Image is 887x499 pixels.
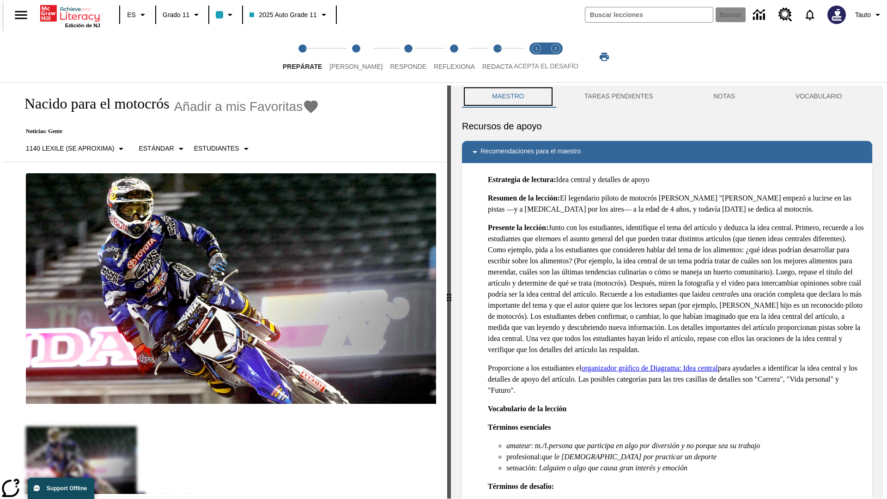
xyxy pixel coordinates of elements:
[827,6,846,24] img: Avatar
[773,2,798,27] a: Centro de recursos, Se abrirá en una pestaña nueva.
[554,85,683,108] button: TAREAS PENDIENTES
[139,144,174,153] p: Estándar
[4,85,447,494] div: reading
[22,140,130,157] button: Seleccione Lexile, 1140 Lexile (Se aproxima)
[851,6,887,23] button: Perfil/Configuración
[283,63,322,70] span: Prepárate
[190,140,255,157] button: Seleccionar estudiante
[426,31,482,82] button: Reflexiona step 4 of 5
[541,235,555,243] em: tema
[488,224,548,231] strong: Presente la lección:
[482,63,513,70] span: Redacta
[462,85,554,108] button: Maestro
[65,23,100,28] span: Edición de NJ
[488,222,865,355] p: Junto con los estudiantes, identifique el tema del artículo y deduzca la idea central. Primero, r...
[174,98,320,115] button: Añadir a mis Favoritas - Nacido para el motocrós
[246,6,333,23] button: Clase: 2025 Auto Grade 11, Selecciona una clase
[549,442,760,450] em: persona que participa en algo por diversión y no porque sea su trabajo
[462,141,872,163] div: Recomendaciones para el maestro
[475,31,520,82] button: Redacta step 5 of 5
[40,3,100,28] div: Portada
[554,46,557,51] text: 2
[589,49,619,65] button: Imprimir
[855,10,871,20] span: Tauto
[765,85,872,108] button: VOCABULARIO
[249,10,316,20] span: 2025 Auto Grade 11
[26,144,114,153] p: 1140 Lexile (Se aproxima)
[451,85,883,499] div: activity
[541,453,717,461] em: que le [DEMOGRAPHIC_DATA] por practicar un deporte
[798,3,822,27] a: Notificaciones
[7,1,35,29] button: Abrir el menú lateral
[514,62,578,70] span: ACEPTA EL DESAFÍO
[582,364,718,372] a: organizador gráfico de Diagrama: Idea central
[543,464,687,472] em: alguien o algo que causa gran interés y emoción
[506,440,865,451] li: : m./f.
[480,146,581,158] p: Recomendaciones para el maestro
[135,140,190,157] button: Tipo de apoyo, Estándar
[447,85,451,499] div: Pulsa la tecla de intro o la barra espaciadora y luego presiona las flechas de derecha e izquierd...
[488,482,554,490] strong: Términos de desafío:
[194,144,239,153] p: Estudiantes
[434,63,475,70] span: Reflexiona
[488,363,865,396] p: Proporcione a los estudiantes el para ayudarles a identificar la idea central y los detalles de a...
[127,10,136,20] span: ES
[390,63,426,70] span: Responde
[488,174,865,185] p: Idea central y detalles de apoyo
[47,485,87,492] span: Support Offline
[585,7,713,22] input: Buscar campo
[462,85,872,108] div: Instructional Panel Tabs
[163,10,189,20] span: Grado 11
[822,3,851,27] button: Escoja un nuevo avatar
[506,462,865,474] li: sensación: f.
[329,63,383,70] span: [PERSON_NAME]
[535,46,537,51] text: 1
[747,2,773,28] a: Centro de información
[488,405,567,413] strong: Vocabulario de la lección
[698,290,733,298] em: idea central
[159,6,206,23] button: Grado: Grado 11, Elige un grado
[212,6,239,23] button: El color de la clase es azul claro. Cambiar el color de la clase.
[462,119,872,134] h6: Recursos de apoyo
[383,31,434,82] button: Responde step 3 of 5
[683,85,765,108] button: NOTAS
[542,31,569,82] button: Acepta el desafío contesta step 2 of 2
[322,31,390,82] button: Lee step 2 of 5
[123,6,152,23] button: Lenguaje: ES, Selecciona un idioma
[488,193,865,215] p: El legendario piloto de motocrós [PERSON_NAME] "[PERSON_NAME] empezó a lucirse en las pistas —y a...
[275,31,329,82] button: Prepárate step 1 of 5
[26,173,436,404] img: El corredor de motocrós James Stewart vuela por los aires en su motocicleta de montaña
[488,423,551,431] strong: Términos esenciales
[15,95,170,112] h1: Nacido para el motocrós
[488,176,556,183] strong: Estrategia de lectura:
[174,99,303,114] span: Añadir a mis Favoritas
[506,442,531,450] em: amateur
[506,451,865,462] li: profesional:
[28,478,94,499] button: Support Offline
[488,194,560,202] strong: Resumen de la lección:
[15,128,319,135] p: Noticias: Gente
[523,31,550,82] button: Acepta el desafío lee step 1 of 2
